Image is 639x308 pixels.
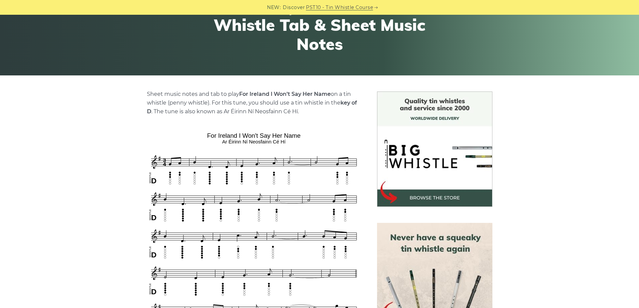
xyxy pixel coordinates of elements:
[377,91,492,207] img: BigWhistle Tin Whistle Store
[267,4,281,11] span: NEW:
[147,100,357,115] strong: key of D
[147,90,361,116] p: Sheet music notes and tab to play on a tin whistle (penny whistle). For this tune, you should use...
[239,91,331,97] strong: For Ireland I Won’t Say Her Name
[283,4,305,11] span: Discover
[306,4,373,11] a: PST10 - Tin Whistle Course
